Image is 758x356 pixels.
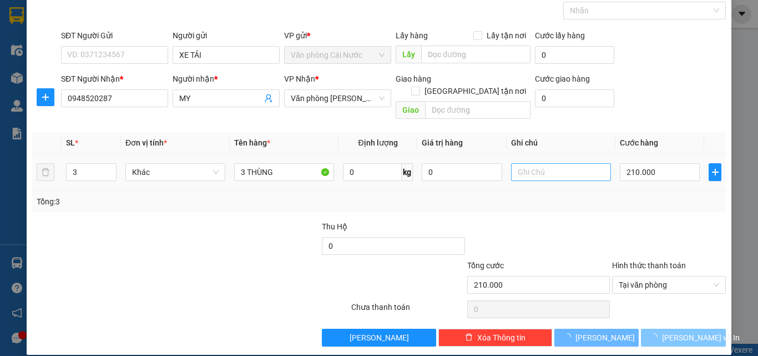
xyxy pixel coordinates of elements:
span: Thu Hộ [322,222,347,231]
button: [PERSON_NAME] [554,329,639,347]
span: Tại văn phòng [619,277,719,293]
span: plus [37,93,54,102]
span: Văn phòng Hồ Chí Minh [291,90,385,107]
div: Chưa thanh toán [350,301,466,320]
div: Người nhận [173,73,280,85]
span: Xóa Thông tin [477,332,525,344]
span: Lấy hàng [396,31,428,40]
button: [PERSON_NAME] và In [641,329,726,347]
input: Ghi Chú [511,163,611,181]
span: loading [563,333,575,341]
input: Dọc đường [425,101,530,119]
span: SL [66,138,75,147]
div: SĐT Người Gửi [61,29,168,42]
label: Hình thức thanh toán [612,261,686,270]
button: deleteXóa Thông tin [438,329,552,347]
span: plus [709,168,721,177]
span: VP Nhận [284,74,315,83]
input: 0 [422,163,502,181]
button: [PERSON_NAME] [322,329,436,347]
span: Định lượng [358,138,397,147]
span: [GEOGRAPHIC_DATA] tận nơi [420,85,530,97]
span: kg [402,163,413,181]
button: delete [37,163,54,181]
input: VD: Bàn, Ghế [234,163,334,181]
input: Dọc đường [421,46,530,63]
div: VP gửi [284,29,391,42]
button: plus [37,88,54,106]
label: Cước lấy hàng [535,31,585,40]
span: Tổng cước [467,261,504,270]
span: Giao hàng [396,74,431,83]
span: [PERSON_NAME] [575,332,635,344]
div: Người gửi [173,29,280,42]
input: Cước lấy hàng [535,46,614,64]
input: Cước giao hàng [535,89,614,107]
span: Lấy [396,46,421,63]
span: Khác [132,164,219,180]
span: [PERSON_NAME] [350,332,409,344]
span: Lấy tận nơi [482,29,530,42]
span: Cước hàng [620,138,658,147]
button: plus [709,163,721,181]
span: delete [465,333,473,342]
label: Cước giao hàng [535,74,590,83]
span: Giá trị hàng [422,138,463,147]
div: SĐT Người Nhận [61,73,168,85]
span: loading [650,333,662,341]
th: Ghi chú [507,132,615,154]
span: user-add [264,94,273,103]
span: Giao [396,101,425,119]
span: [PERSON_NAME] và In [662,332,740,344]
span: Văn phòng Cái Nước [291,47,385,63]
span: Tên hàng [234,138,270,147]
span: Đơn vị tính [125,138,167,147]
div: Tổng: 3 [37,195,294,208]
